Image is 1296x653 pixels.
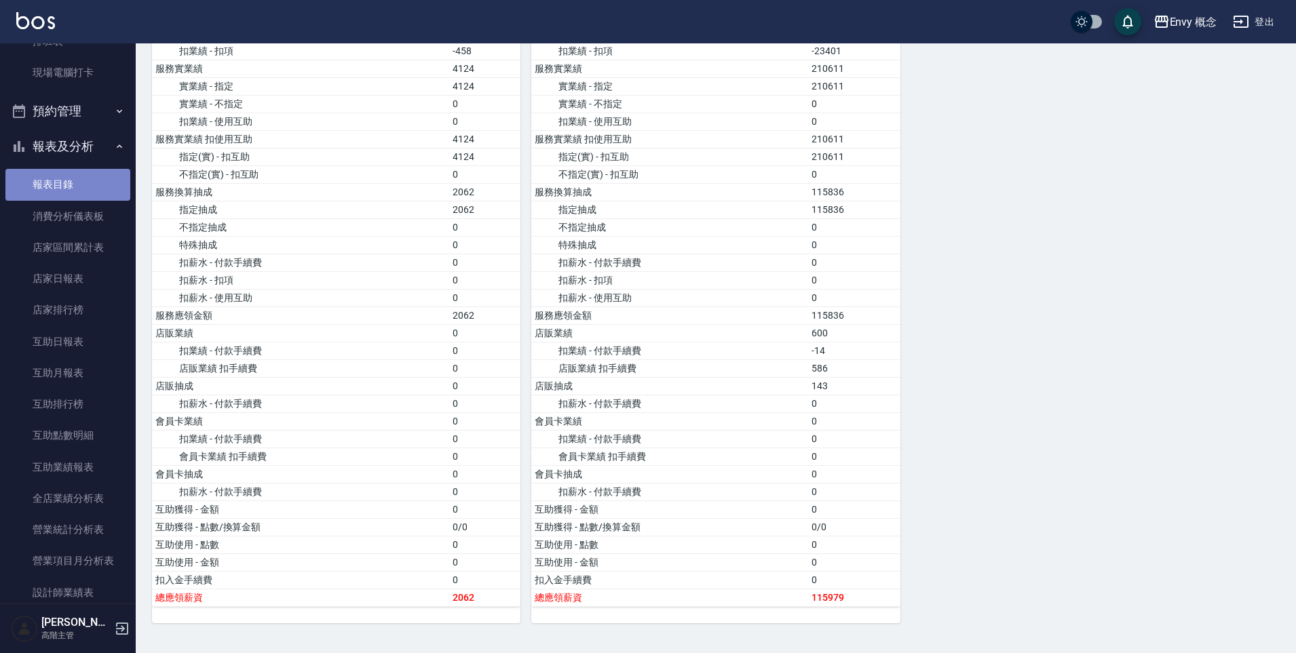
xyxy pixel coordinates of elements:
td: 指定(實) - 扣互助 [152,148,449,165]
td: 0 [449,571,521,589]
td: 0 [449,95,521,113]
td: 0 [808,113,900,130]
td: 143 [808,377,900,395]
td: 0 [808,289,900,306]
td: 0 [808,483,900,500]
td: 扣業績 - 使用互助 [152,113,449,130]
td: 0/0 [808,518,900,536]
td: 扣薪水 - 付款手續費 [152,395,449,412]
td: 0 [449,113,521,130]
a: 營業統計分析表 [5,514,130,545]
td: -23401 [808,42,900,60]
td: 0 [449,448,521,465]
td: 0 [449,536,521,553]
td: 扣薪水 - 付款手續費 [531,254,808,271]
td: 店販業績 扣手續費 [531,359,808,377]
td: 互助獲得 - 點數/換算金額 [531,518,808,536]
td: 0 [449,553,521,571]
td: 服務實業績 扣使用互助 [531,130,808,148]
td: 指定(實) - 扣互助 [531,148,808,165]
td: 210611 [808,77,900,95]
td: 互助使用 - 金額 [152,553,449,571]
td: 0 [449,483,521,500]
td: 會員卡抽成 [531,465,808,483]
td: 115836 [808,201,900,218]
td: -14 [808,342,900,359]
td: 扣薪水 - 使用互助 [152,289,449,306]
td: 會員卡業績 扣手續費 [152,448,449,465]
td: 扣入金手續費 [531,571,808,589]
td: 不指定抽成 [531,218,808,236]
td: 4124 [449,77,521,95]
td: 0 [449,430,521,448]
td: 0 [449,500,521,518]
a: 店家區間累計表 [5,232,130,263]
td: 210611 [808,148,900,165]
td: 600 [808,324,900,342]
td: 會員卡業績 [152,412,449,430]
td: 0 [449,236,521,254]
td: 0 [449,289,521,306]
td: 店販業績 扣手續費 [152,359,449,377]
td: 服務實業績 [531,60,808,77]
td: 2062 [449,183,521,201]
td: 0 [449,359,521,377]
a: 消費分析儀表板 [5,201,130,232]
td: 扣薪水 - 扣項 [152,271,449,289]
td: 0 [808,254,900,271]
td: 不指定(實) - 扣互助 [152,165,449,183]
td: 0 [808,430,900,448]
td: 實業績 - 不指定 [152,95,449,113]
td: 會員卡業績 [531,412,808,430]
td: 扣入金手續費 [152,571,449,589]
td: 扣薪水 - 付款手續費 [152,254,449,271]
img: Person [11,615,38,642]
td: 0 [808,165,900,183]
td: 服務換算抽成 [531,183,808,201]
td: 0 [808,448,900,465]
td: 0 [808,95,900,113]
td: 服務應領金額 [152,306,449,324]
td: 0 [808,218,900,236]
td: 0 [808,395,900,412]
td: 扣業績 - 使用互助 [531,113,808,130]
button: 預約管理 [5,94,130,129]
td: 0 [449,465,521,483]
td: 扣業績 - 付款手續費 [531,430,808,448]
td: 總應領薪資 [152,589,449,606]
td: 586 [808,359,900,377]
td: 店販業績 [152,324,449,342]
td: 210611 [808,130,900,148]
td: 互助獲得 - 金額 [152,500,449,518]
td: 0 [808,236,900,254]
td: 0 [808,412,900,430]
td: 0 [808,500,900,518]
button: Envy 概念 [1148,8,1223,36]
td: 0 [449,254,521,271]
td: 扣薪水 - 使用互助 [531,289,808,306]
a: 互助月報表 [5,357,130,389]
td: 0 [449,412,521,430]
td: 扣業績 - 扣項 [152,42,449,60]
td: 4124 [449,130,521,148]
td: 扣薪水 - 付款手續費 [531,483,808,500]
td: 會員卡業績 扣手續費 [531,448,808,465]
td: 扣薪水 - 扣項 [531,271,808,289]
a: 營業項目月分析表 [5,545,130,576]
td: 0 [808,536,900,553]
td: 4124 [449,148,521,165]
a: 店家日報表 [5,263,130,294]
td: 實業績 - 指定 [152,77,449,95]
td: 0 [449,395,521,412]
td: 0 [449,165,521,183]
a: 互助日報表 [5,326,130,357]
td: 115836 [808,183,900,201]
td: 互助使用 - 金額 [531,553,808,571]
td: 會員卡抽成 [152,465,449,483]
td: -458 [449,42,521,60]
td: 0 [449,377,521,395]
td: 不指定(實) - 扣互助 [531,165,808,183]
a: 互助點數明細 [5,420,130,451]
button: 報表及分析 [5,129,130,164]
td: 0 [449,218,521,236]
